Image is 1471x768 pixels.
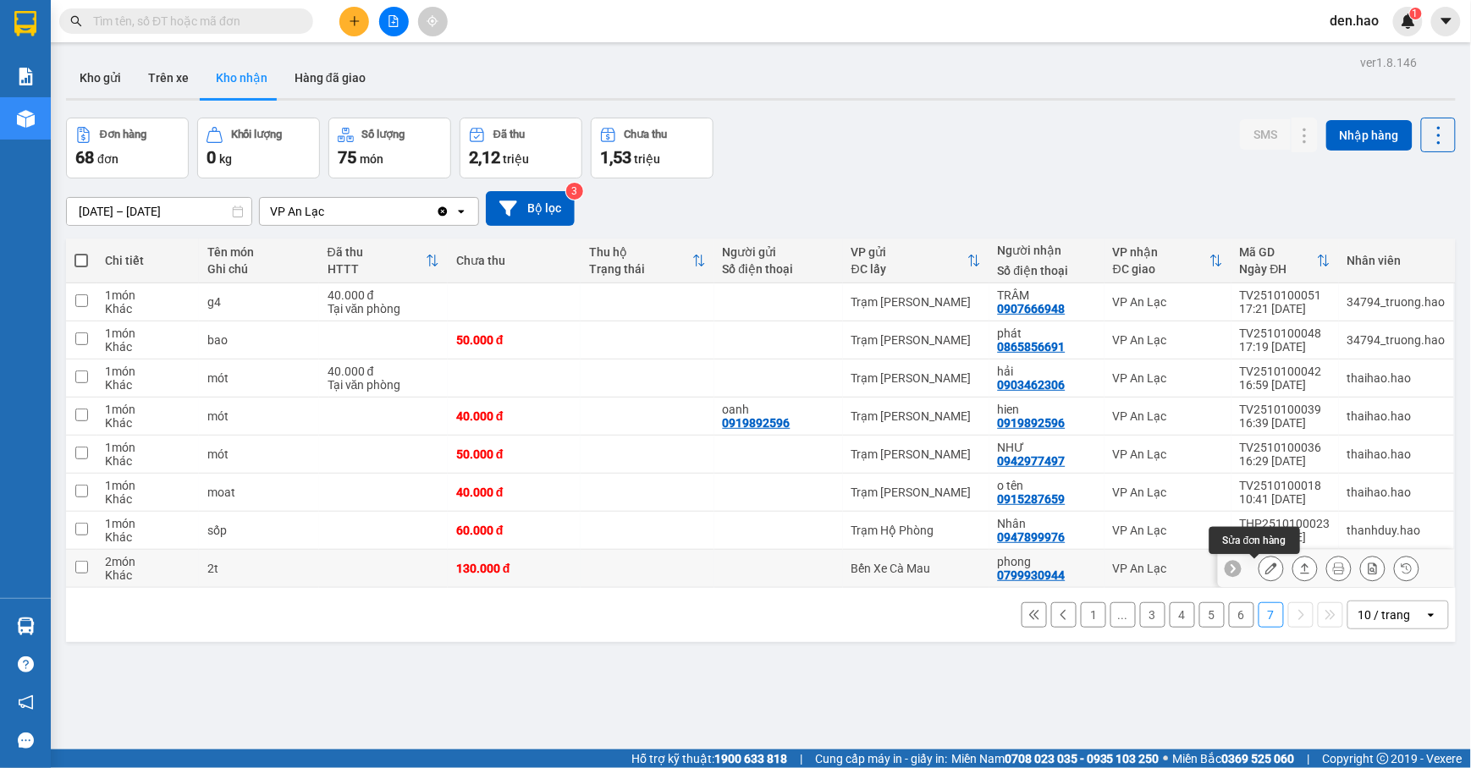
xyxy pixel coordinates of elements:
[105,517,190,530] div: 1 món
[17,68,35,85] img: solution-icon
[105,403,190,416] div: 1 món
[231,129,283,140] div: Khối lượng
[1240,365,1331,378] div: TV2510100042
[105,340,190,354] div: Khác
[1401,14,1416,29] img: icon-new-feature
[998,555,1096,568] div: phong
[1347,485,1446,499] div: thaihao.hao
[998,479,1096,492] div: o tên
[1209,527,1300,554] div: Sửa đơn hàng
[197,118,320,178] button: Khối lượng0kg
[105,479,190,492] div: 1 món
[319,239,448,283] th: Toggle SortBy
[469,147,500,167] span: 2,12
[998,568,1066,582] div: 0799930944
[1113,371,1223,385] div: VP An Lạc
[1240,245,1317,259] div: Mã GD
[362,129,405,140] div: Số lượng
[566,183,583,200] sup: 3
[998,326,1096,340] div: phát
[998,492,1066,506] div: 0915287659
[1347,371,1446,385] div: thaihao.hao
[998,302,1066,315] div: 0907666948
[998,365,1096,378] div: hải
[1140,602,1165,628] button: 3
[851,333,981,347] div: Trạm [PERSON_NAME]
[1259,602,1284,628] button: 7
[591,118,713,178] button: Chưa thu1,53 triệu
[503,152,529,166] span: triệu
[18,732,34,749] span: message
[388,15,399,27] span: file-add
[1113,262,1209,276] div: ĐC giao
[281,58,379,98] button: Hàng đã giao
[105,288,190,302] div: 1 món
[207,333,311,347] div: bao
[1361,53,1418,72] div: ver 1.8.146
[1113,562,1223,575] div: VP An Lạc
[1347,409,1446,423] div: thaihao.hao
[328,288,439,302] div: 40.000 đ
[1240,340,1331,354] div: 17:19 [DATE]
[581,239,713,283] th: Toggle SortBy
[18,694,34,710] span: notification
[600,147,631,167] span: 1,53
[998,454,1066,468] div: 0942977497
[1113,333,1223,347] div: VP An Lạc
[105,454,190,468] div: Khác
[1113,447,1223,461] div: VP An Lạc
[723,262,835,276] div: Số điện thoại
[998,378,1066,392] div: 0903462306
[460,118,582,178] button: Đã thu2,12 triệu
[1229,602,1254,628] button: 6
[456,447,572,461] div: 50.000 đ
[328,302,439,315] div: Tại văn phòng
[998,441,1096,454] div: NHƯ
[998,288,1096,302] div: TRÂM
[1240,454,1331,468] div: 16:29 [DATE]
[1347,295,1446,309] div: 34794_truong.hao
[1113,245,1209,259] div: VP nhận
[851,245,967,259] div: VP gửi
[270,203,324,220] div: VP An Lạc
[843,239,989,283] th: Toggle SortBy
[456,562,572,575] div: 130.000 đ
[851,295,981,309] div: Trạm [PERSON_NAME]
[851,371,981,385] div: Trạm [PERSON_NAME]
[1439,14,1454,29] span: caret-down
[800,749,802,768] span: |
[1240,517,1331,530] div: THP2510100023
[1240,262,1317,276] div: Ngày ĐH
[105,378,190,392] div: Khác
[1259,556,1284,581] div: Sửa đơn hàng
[998,264,1096,277] div: Số điện thoại
[338,147,356,167] span: 75
[723,245,835,259] div: Người gửi
[207,371,311,385] div: mót
[328,378,439,392] div: Tại văn phòng
[455,205,468,218] svg: open
[1164,755,1169,762] span: ⚪️
[851,262,967,276] div: ĐC lấy
[135,58,202,98] button: Trên xe
[105,365,190,378] div: 1 món
[631,749,787,768] span: Hỗ trợ kỹ thuật:
[851,562,981,575] div: Bến Xe Cà Mau
[379,7,409,36] button: file-add
[427,15,438,27] span: aim
[1240,479,1331,492] div: TV2510100018
[105,326,190,340] div: 1 món
[14,11,36,36] img: logo-vxr
[815,749,947,768] span: Cung cấp máy in - giấy in:
[66,58,135,98] button: Kho gửi
[105,492,190,506] div: Khác
[207,562,311,575] div: 2t
[1170,602,1195,628] button: 4
[328,262,426,276] div: HTTT
[70,15,82,27] span: search
[1110,602,1136,628] button: ...
[1113,295,1223,309] div: VP An Lạc
[1222,752,1295,765] strong: 0369 525 060
[1424,608,1438,622] svg: open
[1347,447,1446,461] div: thaihao.hao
